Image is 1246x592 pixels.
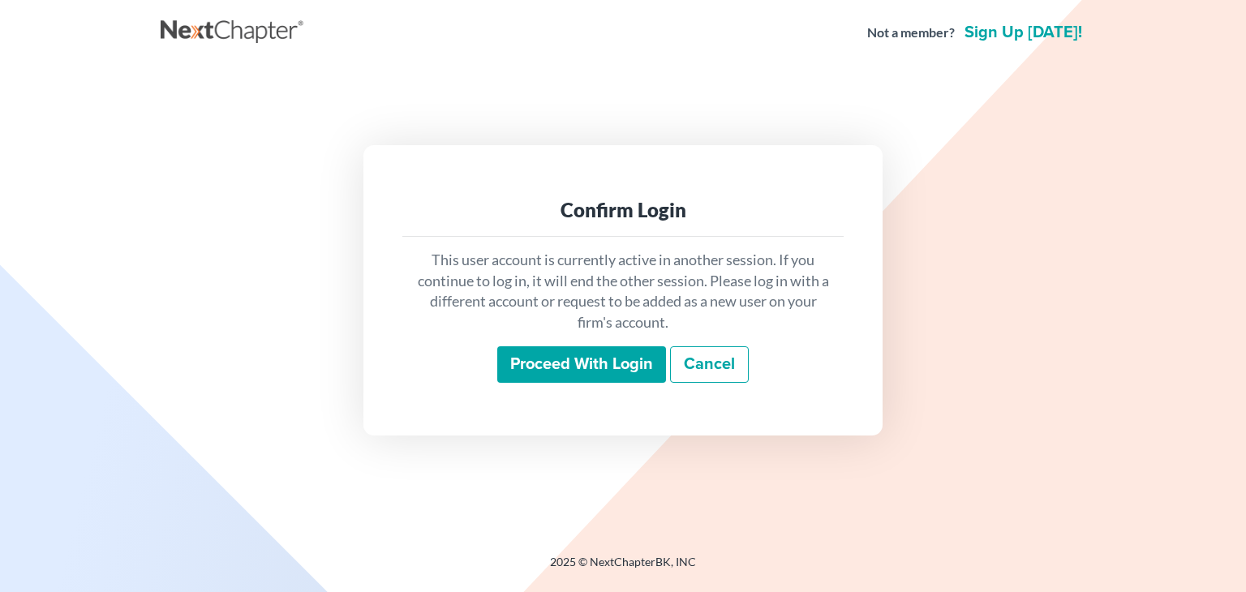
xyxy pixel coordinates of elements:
div: Confirm Login [415,197,831,223]
strong: Not a member? [867,24,955,42]
a: Cancel [670,346,749,384]
input: Proceed with login [497,346,666,384]
p: This user account is currently active in another session. If you continue to log in, it will end ... [415,250,831,333]
a: Sign up [DATE]! [961,24,1085,41]
div: 2025 © NextChapterBK, INC [161,554,1085,583]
